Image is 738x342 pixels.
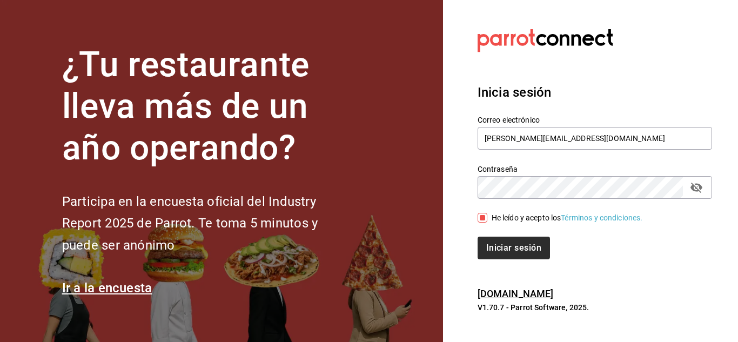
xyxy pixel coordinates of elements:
label: Correo electrónico [478,116,712,124]
h1: ¿Tu restaurante lleva más de un año operando? [62,44,354,169]
h3: Inicia sesión [478,83,712,102]
a: Términos y condiciones. [561,213,642,222]
a: [DOMAIN_NAME] [478,288,554,299]
p: V1.70.7 - Parrot Software, 2025. [478,302,712,313]
button: passwordField [687,178,706,197]
div: He leído y acepto los [492,212,643,224]
h2: Participa en la encuesta oficial del Industry Report 2025 de Parrot. Te toma 5 minutos y puede se... [62,191,354,257]
button: Iniciar sesión [478,237,550,259]
input: Ingresa tu correo electrónico [478,127,712,150]
a: Ir a la encuesta [62,280,152,296]
label: Contraseña [478,165,712,173]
